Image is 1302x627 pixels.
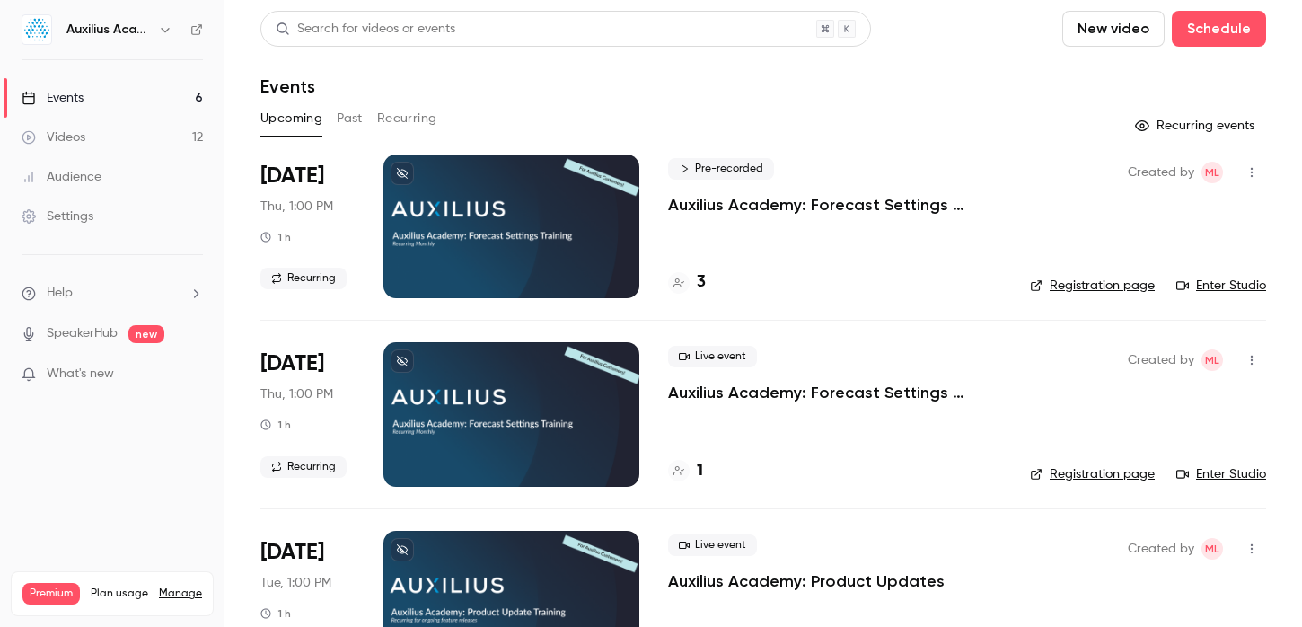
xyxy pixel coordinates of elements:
[22,284,203,303] li: help-dropdown-opener
[1201,538,1223,560] span: Maddie Lamberti
[22,208,93,225] div: Settings
[260,456,347,478] span: Recurring
[668,158,774,180] span: Pre-recorded
[66,21,151,39] h6: Auxilius Academy Recordings & Training Videos
[1127,111,1266,140] button: Recurring events
[697,270,706,295] h4: 3
[260,268,347,289] span: Recurring
[128,325,164,343] span: new
[260,155,355,298] div: Aug 21 Thu, 1:00 PM (America/New York)
[260,385,333,403] span: Thu, 1:00 PM
[1205,538,1219,560] span: ML
[1205,349,1219,371] span: ML
[260,342,355,486] div: Sep 18 Thu, 1:00 PM (America/New York)
[1062,11,1165,47] button: New video
[91,587,148,601] span: Plan usage
[260,538,324,567] span: [DATE]
[260,75,315,97] h1: Events
[1128,162,1194,183] span: Created by
[22,15,51,44] img: Auxilius Academy Recordings & Training Videos
[668,346,757,367] span: Live event
[22,583,80,605] span: Premium
[47,324,118,343] a: SpeakerHub
[181,366,203,383] iframe: Noticeable Trigger
[260,104,322,133] button: Upcoming
[22,128,85,146] div: Videos
[1030,277,1155,295] a: Registration page
[697,459,703,483] h4: 1
[1201,349,1223,371] span: Maddie Lamberti
[337,104,363,133] button: Past
[22,89,84,107] div: Events
[260,230,291,244] div: 1 h
[276,20,455,39] div: Search for videos or events
[47,284,73,303] span: Help
[668,459,703,483] a: 1
[260,418,291,432] div: 1 h
[1172,11,1266,47] button: Schedule
[668,270,706,295] a: 3
[1128,538,1194,560] span: Created by
[1201,162,1223,183] span: Maddie Lamberti
[260,574,331,592] span: Tue, 1:00 PM
[668,570,945,592] a: Auxilius Academy: Product Updates
[1176,465,1266,483] a: Enter Studio
[260,162,324,190] span: [DATE]
[1176,277,1266,295] a: Enter Studio
[260,198,333,216] span: Thu, 1:00 PM
[668,534,757,556] span: Live event
[22,168,101,186] div: Audience
[668,382,1001,403] a: Auxilius Academy: Forecast Settings Training
[668,194,1001,216] a: Auxilius Academy: Forecast Settings Training
[1030,465,1155,483] a: Registration page
[1128,349,1194,371] span: Created by
[159,587,202,601] a: Manage
[377,104,437,133] button: Recurring
[260,606,291,621] div: 1 h
[1205,162,1219,183] span: ML
[260,349,324,378] span: [DATE]
[47,365,114,384] span: What's new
